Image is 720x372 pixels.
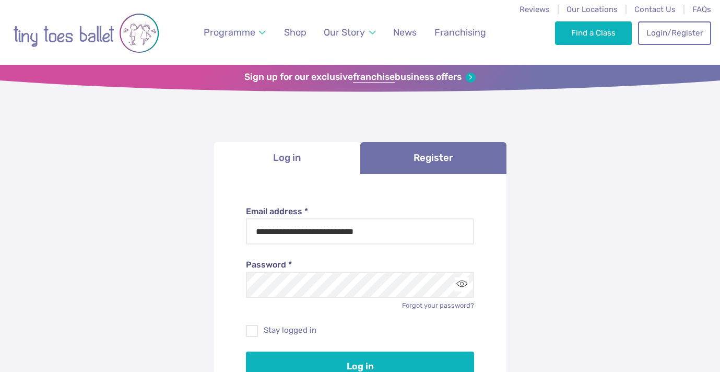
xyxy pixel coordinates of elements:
span: Our Story [324,27,365,38]
a: Login/Register [638,21,711,44]
a: Reviews [520,5,550,14]
a: Forgot your password? [402,301,474,309]
a: Programme [199,21,271,44]
span: Shop [284,27,306,38]
a: Our Story [319,21,381,44]
a: Franchising [430,21,491,44]
label: Email address * [246,206,474,217]
strong: franchise [353,72,395,83]
a: FAQs [692,5,711,14]
span: News [393,27,417,38]
a: Sign up for our exclusivefranchisebusiness offers [244,72,476,83]
a: Find a Class [555,21,632,44]
label: Stay logged in [246,325,474,336]
label: Password * [246,259,474,271]
img: tiny toes ballet [13,7,159,60]
a: Contact Us [634,5,676,14]
span: Franchising [434,27,486,38]
a: Register [360,142,506,174]
a: News [388,21,421,44]
button: Toggle password visibility [455,277,469,292]
span: Programme [204,27,255,38]
a: Shop [279,21,311,44]
a: Our Locations [566,5,618,14]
